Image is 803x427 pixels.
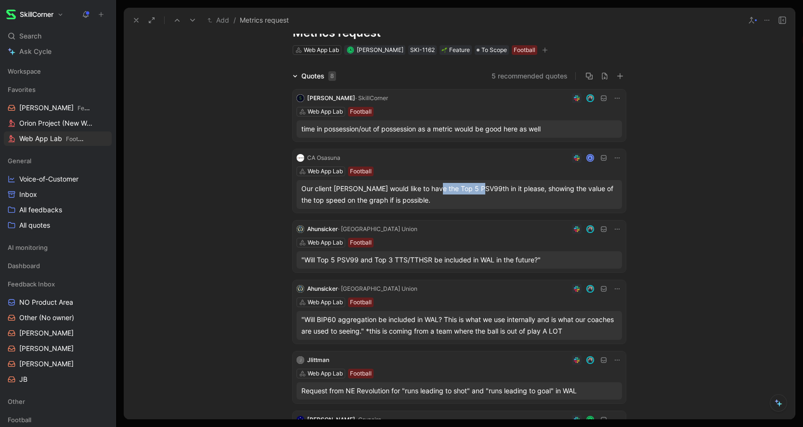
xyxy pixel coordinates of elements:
[8,156,31,166] span: General
[4,240,112,255] div: AI monitoring
[19,298,73,307] span: NO Product Area
[4,154,112,168] div: General
[19,134,87,144] span: Web App Lab
[350,107,372,116] div: Football
[205,14,232,26] button: Add
[4,187,112,202] a: Inbox
[4,154,112,233] div: GeneralVoice-of-CustomerInboxAll feedbacksAll quotes
[350,238,372,247] div: Football
[4,44,112,59] a: Ask Cycle
[297,94,304,102] img: logo
[4,295,112,310] a: NO Product Area
[4,64,112,78] div: Workspace
[4,394,112,412] div: Other
[4,259,112,276] div: Dashboard
[307,153,340,163] div: CA Osasuna
[475,45,509,55] div: To Scope
[338,285,417,292] span: · [GEOGRAPHIC_DATA] Union
[4,277,112,291] div: Feedback Inbox
[4,29,112,43] div: Search
[4,394,112,409] div: Other
[301,385,617,397] div: Request from NE Revolution for "runs leading to shot" and "runs leading to goal" in WAL
[4,259,112,273] div: Dashboard
[4,82,112,97] div: Favorites
[441,45,470,55] div: Feature
[297,416,304,424] img: logo
[410,45,435,55] div: SKI-1162
[8,85,36,94] span: Favorites
[4,203,112,217] a: All feedbacks
[514,45,535,55] div: Football
[19,190,37,199] span: Inbox
[308,238,343,247] div: Web App Lab
[308,369,343,378] div: Web App Lab
[6,10,16,19] img: SkillCorner
[8,397,25,406] span: Other
[297,285,304,293] img: logo
[307,285,338,292] span: Ahunsicker
[587,286,594,292] img: avatar
[587,95,594,102] img: avatar
[4,131,112,146] a: Web App LabFootball
[304,45,339,55] div: Web App Lab
[4,116,112,130] a: Orion Project (New Web App)
[4,277,112,387] div: Feedback InboxNO Product AreaOther (No owner)[PERSON_NAME][PERSON_NAME][PERSON_NAME]JB
[297,225,304,233] img: logo
[4,326,112,340] a: [PERSON_NAME]
[307,416,355,423] span: [PERSON_NAME]
[587,417,594,423] div: A
[440,45,472,55] div: 🌱Feature
[78,104,120,112] span: Feedback Inbox
[19,30,41,42] span: Search
[348,48,353,53] div: A
[19,313,74,323] span: Other (No owner)
[350,298,372,307] div: Football
[19,174,78,184] span: Voice-of-Customer
[587,357,594,363] img: avatar
[19,205,62,215] span: All feedbacks
[328,71,336,81] div: 8
[4,311,112,325] a: Other (No owner)
[8,66,41,76] span: Workspace
[19,118,94,129] span: Orion Project (New Web App)
[587,226,594,233] img: avatar
[308,167,343,176] div: Web App Lab
[4,372,112,387] a: JB
[357,46,403,53] span: [PERSON_NAME]
[4,240,112,258] div: AI monitoring
[20,10,53,19] h1: SkillCorner
[301,183,617,206] div: Our client [PERSON_NAME] would like to have the Top 5 PSV99th in it please, showing the value of ...
[301,70,336,82] div: Quotes
[8,415,31,425] span: Football
[66,135,88,142] span: Football
[4,413,112,427] div: Football
[307,225,338,233] span: Ahunsicker
[4,341,112,356] a: [PERSON_NAME]
[289,70,340,82] div: Quotes8
[19,344,74,353] span: [PERSON_NAME]
[19,220,50,230] span: All quotes
[301,123,617,135] div: time in possession/out of possession as a metric would be good here as well
[19,328,74,338] span: [PERSON_NAME]
[297,154,304,162] img: logo
[19,359,74,369] span: [PERSON_NAME]
[297,356,304,364] div: J
[4,8,66,21] button: SkillCornerSkillCorner
[4,101,112,115] a: [PERSON_NAME]Feedback Inbox
[301,254,617,266] div: "Will Top 5 PSV99 and Top 3 TTS/TTHSR be included in WAL in the future?"
[4,218,112,233] a: All quotes
[301,314,617,337] div: "Will BIP60 aggregation be included in WAL? This is what we use internally and is what our coache...
[441,47,447,53] img: 🌱
[19,375,27,384] span: JB
[355,94,388,102] span: · SkillCorner
[233,14,236,26] span: /
[8,279,55,289] span: Feedback Inbox
[338,225,417,233] span: · [GEOGRAPHIC_DATA] Union
[8,261,40,271] span: Dashboard
[307,94,355,102] span: [PERSON_NAME]
[307,356,329,363] span: Jlittman
[481,45,507,55] span: To Scope
[355,416,381,423] span: · Cruzeiro
[308,298,343,307] div: Web App Lab
[240,14,289,26] span: Metrics request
